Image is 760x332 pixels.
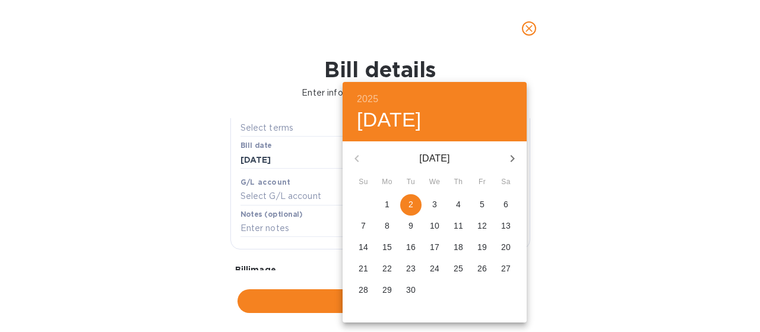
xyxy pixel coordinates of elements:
p: 2 [408,198,413,210]
p: 21 [359,263,368,274]
p: 6 [503,198,508,210]
p: 11 [454,220,463,232]
p: 4 [456,198,461,210]
span: Sa [495,176,517,188]
button: 4 [448,194,469,216]
button: 2 [400,194,422,216]
p: 26 [477,263,487,274]
p: 19 [477,241,487,253]
button: 22 [376,258,398,280]
p: 8 [385,220,389,232]
button: 12 [471,216,493,237]
button: 14 [353,237,374,258]
p: [DATE] [371,151,498,166]
p: 22 [382,263,392,274]
p: 13 [501,220,511,232]
button: 15 [376,237,398,258]
button: [DATE] [357,107,422,132]
button: 8 [376,216,398,237]
p: 28 [359,284,368,296]
button: 10 [424,216,445,237]
button: 20 [495,237,517,258]
span: Fr [471,176,493,188]
button: 30 [400,280,422,301]
button: 24 [424,258,445,280]
p: 24 [430,263,439,274]
button: 27 [495,258,517,280]
p: 30 [406,284,416,296]
button: 26 [471,258,493,280]
button: 21 [353,258,374,280]
span: Mo [376,176,398,188]
p: 27 [501,263,511,274]
p: 18 [454,241,463,253]
button: 13 [495,216,517,237]
button: 1 [376,194,398,216]
p: 15 [382,241,392,253]
button: 29 [376,280,398,301]
button: 11 [448,216,469,237]
button: 19 [471,237,493,258]
p: 10 [430,220,439,232]
p: 16 [406,241,416,253]
p: 17 [430,241,439,253]
button: 23 [400,258,422,280]
p: 3 [432,198,437,210]
p: 7 [361,220,366,232]
button: 16 [400,237,422,258]
button: 3 [424,194,445,216]
button: 28 [353,280,374,301]
button: 25 [448,258,469,280]
span: Tu [400,176,422,188]
span: We [424,176,445,188]
p: 23 [406,263,416,274]
button: 6 [495,194,517,216]
button: 2025 [357,91,378,107]
button: 5 [471,194,493,216]
p: 29 [382,284,392,296]
p: 1 [385,198,389,210]
p: 5 [480,198,484,210]
button: 9 [400,216,422,237]
p: 20 [501,241,511,253]
span: Th [448,176,469,188]
span: Su [353,176,374,188]
p: 25 [454,263,463,274]
button: 18 [448,237,469,258]
p: 12 [477,220,487,232]
button: 17 [424,237,445,258]
p: 9 [408,220,413,232]
p: 14 [359,241,368,253]
button: 7 [353,216,374,237]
